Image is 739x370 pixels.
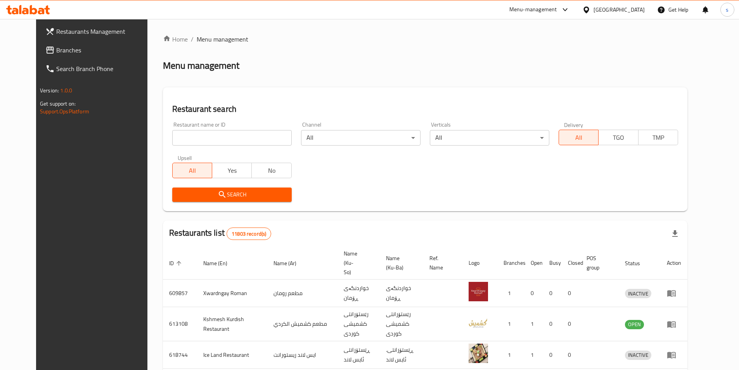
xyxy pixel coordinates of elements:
[602,132,635,143] span: TGO
[469,282,488,301] img: Xwardngay Roman
[386,254,414,272] span: Name (Ku-Ba)
[301,130,421,146] div: All
[176,165,209,176] span: All
[255,165,288,176] span: No
[56,27,153,36] span: Restaurants Management
[191,35,194,44] li: /
[497,247,524,280] th: Branches
[178,190,286,200] span: Search
[562,280,580,307] td: 0
[661,247,687,280] th: Action
[215,165,249,176] span: Yes
[197,341,267,369] td: Ice Land Restaurant
[524,341,543,369] td: 1
[56,45,153,55] span: Branches
[543,280,562,307] td: 0
[40,99,76,109] span: Get support on:
[625,351,651,360] div: INACTIVE
[169,227,272,240] h2: Restaurants list
[625,259,650,268] span: Status
[267,280,337,307] td: مطعم رومان
[40,106,89,116] a: Support.OpsPlatform
[39,41,159,59] a: Branches
[562,307,580,341] td: 0
[227,228,271,240] div: Total records count
[203,259,237,268] span: Name (En)
[337,307,380,341] td: رێستۆرانتی کشمیشى كوردى
[625,320,644,329] span: OPEN
[642,132,675,143] span: TMP
[543,307,562,341] td: 0
[497,307,524,341] td: 1
[163,307,197,341] td: 613108
[380,341,423,369] td: .ڕێستۆرانتی ئایس لاند
[337,341,380,369] td: ڕێستۆرانتی ئایس لاند
[267,307,337,341] td: مطعم كشميش الكردي
[543,341,562,369] td: 0
[197,307,267,341] td: Kshmesh Kurdish Restaurant
[163,341,197,369] td: 618744
[197,35,248,44] span: Menu management
[598,130,638,145] button: TGO
[667,320,681,329] div: Menu
[212,163,252,178] button: Yes
[469,344,488,363] img: Ice Land Restaurant
[524,247,543,280] th: Open
[267,341,337,369] td: ايس لاند ريستورانت
[462,247,497,280] th: Logo
[559,130,599,145] button: All
[638,130,678,145] button: TMP
[163,59,239,72] h2: Menu management
[543,247,562,280] th: Busy
[625,351,651,360] span: INACTIVE
[562,341,580,369] td: 0
[587,254,609,272] span: POS group
[509,5,557,14] div: Menu-management
[497,341,524,369] td: 1
[524,280,543,307] td: 0
[380,307,423,341] td: رێستۆرانتی کشمیشى كوردى
[172,163,212,178] button: All
[39,22,159,41] a: Restaurants Management
[163,280,197,307] td: 609857
[594,5,645,14] div: [GEOGRAPHIC_DATA]
[562,132,595,143] span: All
[163,35,188,44] a: Home
[178,155,192,160] label: Upsell
[227,230,271,238] span: 11803 record(s)
[469,313,488,332] img: Kshmesh Kurdish Restaurant
[524,307,543,341] td: 1
[169,259,184,268] span: ID
[667,350,681,360] div: Menu
[197,280,267,307] td: Xwardngay Roman
[163,35,687,44] nav: breadcrumb
[40,85,59,96] span: Version:
[429,254,453,272] span: Ref. Name
[625,289,651,298] span: INACTIVE
[56,64,153,73] span: Search Branch Phone
[430,130,549,146] div: All
[667,288,681,298] div: Menu
[60,85,72,96] span: 1.0.0
[172,130,292,146] input: Search for restaurant name or ID..
[344,249,370,277] span: Name (Ku-So)
[172,103,678,115] h2: Restaurant search
[562,247,580,280] th: Closed
[172,188,292,202] button: Search
[251,163,291,178] button: No
[337,280,380,307] td: خواردنگەی ڕۆمان
[726,5,729,14] span: s
[39,59,159,78] a: Search Branch Phone
[380,280,423,307] td: خواردنگەی ڕۆمان
[273,259,306,268] span: Name (Ar)
[497,280,524,307] td: 1
[666,224,684,243] div: Export file
[564,122,583,127] label: Delivery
